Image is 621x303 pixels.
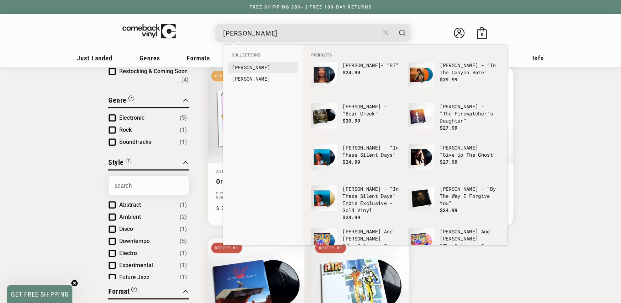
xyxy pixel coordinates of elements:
span: $24.99 [342,69,360,76]
span: Downtempo [119,238,150,244]
a: Brandi Carlile - "In The Canyon Haze" [PERSON_NAME] - "In The Canyon Haze" $39.99 [408,62,499,96]
div: Collections [223,45,303,88]
a: Brandy - "B7" [PERSON_NAME]- "B7" $24.99 [311,62,401,96]
li: products: Elton John And Brandi Carlile - "Who Believes In Angels?" Indie Exclusive [405,224,502,274]
span: Soundtracks [119,139,151,145]
li: products: Brandi Carlile - "In These Silent Days" [308,141,405,182]
a: AIR [216,168,225,174]
span: Ambient [119,213,141,220]
p: - "B7" [342,62,401,69]
img: Brandy - "B7" [311,62,337,87]
p: [PERSON_NAME] - "In The Canyon Haze" [440,62,499,76]
li: collections: Brandy [228,62,298,73]
a: [PERSON_NAME] [232,64,294,71]
a: Brandi Carlile - "In These Silent Days" Indie Exclusive - Gold Vinyl [PERSON_NAME] - "In These Si... [311,185,401,221]
a: Original Motion Picture Score For The Virgin Suicides [216,178,296,185]
button: Filter by Format [108,286,137,298]
a: Elton John And Brandi Carlile - "Who Believes In Angels?" Indie Exclusive [PERSON_NAME] And [PERS... [408,228,499,271]
li: products: Brandi Carlile - "By The Way I Forgive You" [405,182,502,223]
p: [PERSON_NAME] - "Give Up The Ghost" [440,144,499,158]
b: [PERSON_NAME] [342,62,381,69]
div: Products [303,45,507,245]
span: Rock [119,126,132,133]
a: FREE SHIPPING $89+ | FREE 100-DAY RETURNS [242,5,379,10]
img: Elton John And Brandi Carlile - "Who Believes In Angels?" Indie Exclusive [408,228,434,254]
button: Search [394,24,411,42]
li: products: Brandi Carlile - "Bear Creek" [308,99,405,141]
div: Search [215,24,411,42]
img: Brandi Carlile - "Bear Creek" [311,103,337,129]
span: GET FREE SHIPPING [11,291,69,298]
span: Genre [108,96,127,104]
a: Elton John And Brandi Carlile - "Who Believes In Angels?" [PERSON_NAME] And [PERSON_NAME] - "Who ... [311,228,401,264]
span: Disco [119,226,133,232]
span: Abstract [119,201,141,208]
img: Brandi Carlile - "In The Canyon Haze" [408,62,434,87]
li: products: Brandi Carlile - "In These Silent Days" Indie Exclusive - Gold Vinyl [308,182,405,224]
img: Brandi Carlile - "By The Way I Forgive You" [408,185,434,211]
li: products: Elton John And Brandi Carlile - "Who Believes In Angels?" [308,224,405,267]
span: Electronic [119,114,144,121]
a: Brandi Carlile - "By The Way I Forgive You" [PERSON_NAME] - "By The Way I Forgive You" $24.99 [408,185,499,220]
div: GET FREE SHIPPINGClose teaser [7,285,72,303]
p: [PERSON_NAME] - "The Firewatcher's Daughter" [440,103,499,124]
a: Brandi Carlile - "In These Silent Days" [PERSON_NAME] - "In These Silent Days" $24.99 [311,144,401,178]
span: Formats [187,54,210,62]
span: Genres [139,54,160,62]
li: collections: Brandi Carlile [228,73,298,85]
span: Number of products: (1) [180,138,187,146]
button: Close [380,25,393,40]
span: $27.99 [440,158,457,165]
p: [PERSON_NAME] - "In These Silent Days" Indie Exclusive - Gold Vinyl [342,185,401,214]
span: Electro [119,250,137,256]
span: Format [108,287,130,296]
a: Brandi Carlile - "The Firewatcher's Daughter" [PERSON_NAME] - "The Firewatcher's Daughter" $27.99 [408,103,499,137]
li: products: Brandy - "B7" [308,58,405,99]
span: $39.99 [440,76,457,83]
li: products: Brandi Carlile - "In The Canyon Haze" [405,58,502,99]
span: 0 [481,32,483,37]
span: $27.99 [440,124,457,131]
span: $39.99 [342,117,360,124]
span: Future Jazz [119,274,149,281]
p: [PERSON_NAME] - "By The Way I Forgive You" [440,185,499,207]
span: Style [108,158,124,167]
li: Products [308,52,502,58]
button: Filter by Style [108,157,131,169]
span: Number of products: (1) [180,225,187,233]
input: When autocomplete results are available use up and down arrows to review and enter to select [223,26,380,40]
img: Brandi Carlile - "Give Up The Ghost" [408,144,434,170]
span: Number of products: (1) [180,126,187,134]
span: Restocking & Coming Soon [119,68,188,75]
span: $24.99 [440,207,457,213]
img: Brandi Carlile - "The Firewatcher's Daughter" [408,103,434,129]
a: Brandi Carlile - "Give Up The Ghost" [PERSON_NAME] - "Give Up The Ghost" $27.99 [408,144,499,178]
span: Number of products: (1) [180,201,187,209]
button: Filter by Genre [108,95,134,107]
img: Elton John And Brandi Carlile - "Who Believes In Angels?" [311,228,337,254]
span: $24.99 [342,158,360,165]
p: [PERSON_NAME] - "Bear Creek" [342,103,401,117]
a: [PERSON_NAME] [232,75,294,82]
span: Just Landed [77,54,112,62]
span: Number of products: (5) [180,114,187,122]
p: [PERSON_NAME] And [PERSON_NAME] - "Who Believes In Angels?" Indie Exclusive [440,228,499,264]
a: Brandi Carlile - "Bear Creek" [PERSON_NAME] - "Bear Creek" $39.99 [311,103,401,137]
span: Number of products: (5) [180,237,187,245]
img: Brandi Carlile - "In These Silent Days" Indie Exclusive - Gold Vinyl [311,185,337,211]
span: Number of products: (1) [180,249,187,258]
p: [PERSON_NAME] - "In These Silent Days" [342,144,401,158]
span: Experimental [119,262,153,269]
span: Number of products: (1) [180,261,187,270]
span: $24.99 [342,214,360,221]
li: products: Brandi Carlile - "The Firewatcher's Daughter" [405,99,502,141]
span: Number of products: (4) [181,76,189,84]
span: Number of products: (1) [180,273,187,282]
b: [PERSON_NAME] [232,64,270,71]
img: Brandi Carlile - "In These Silent Days" [311,144,337,170]
input: Search Options [109,176,189,195]
li: products: Brandi Carlile - "Give Up The Ghost" [405,141,502,182]
span: Info [532,54,544,62]
li: Collections [228,52,298,62]
p: [PERSON_NAME] And [PERSON_NAME] - "Who Believes In Angels?" [342,228,401,256]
